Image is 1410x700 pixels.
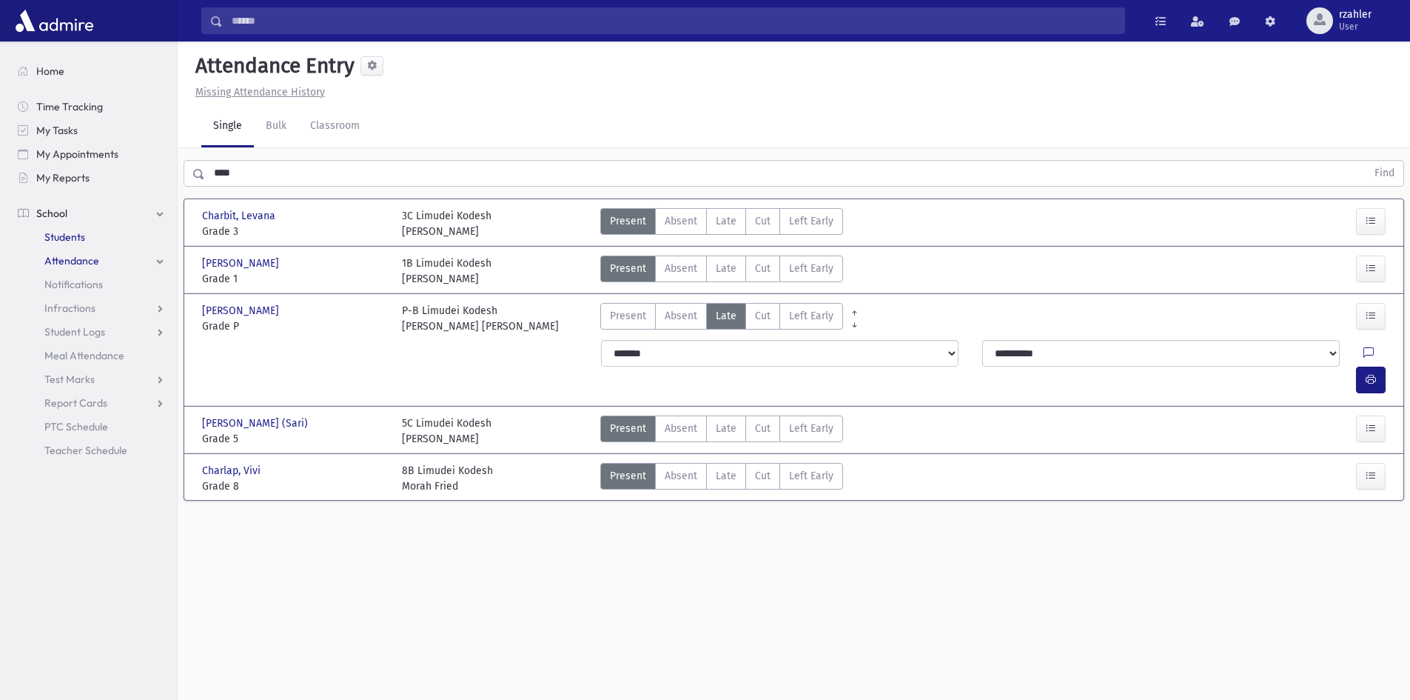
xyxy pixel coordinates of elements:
div: AttTypes [600,463,843,494]
div: 5C Limudei Kodesh [PERSON_NAME] [402,416,491,447]
span: Absent [665,213,697,229]
span: Late [716,468,736,484]
span: [PERSON_NAME] [202,256,282,271]
span: Grade 3 [202,224,387,239]
span: My Tasks [36,124,78,137]
span: Time Tracking [36,100,103,113]
span: Absent [665,468,697,484]
button: Find [1366,161,1403,186]
div: AttTypes [600,256,843,287]
span: [PERSON_NAME] (Sari) [202,416,311,431]
span: Grade 8 [202,479,387,494]
a: Classroom [298,106,372,147]
span: Absent [665,421,697,436]
a: Notifications [6,273,177,296]
a: Single [201,106,254,147]
a: Home [6,59,177,83]
span: [PERSON_NAME] [202,303,282,319]
div: AttTypes [600,303,843,334]
span: Infractions [44,301,95,315]
div: AttTypes [600,416,843,447]
div: 8B Limudei Kodesh Morah Fried [402,463,493,494]
span: Attendance [44,254,99,267]
span: Meal Attendance [44,349,124,362]
span: Left Early [789,468,833,484]
span: Grade P [202,319,387,334]
span: PTC Schedule [44,420,108,433]
span: Charlap, Vivi [202,463,263,479]
span: Cut [755,308,771,324]
span: Absent [665,308,697,324]
span: Late [716,213,736,229]
h5: Attendance Entry [189,53,355,79]
div: P-B Limudei Kodesh [PERSON_NAME] [PERSON_NAME] [402,303,559,334]
a: Bulk [254,106,298,147]
span: Students [44,230,85,244]
span: Present [610,213,646,229]
span: My Appointments [36,147,118,161]
span: rzahler [1339,9,1372,21]
span: Present [610,308,646,324]
span: Late [716,308,736,324]
span: Report Cards [44,396,107,410]
span: Left Early [789,421,833,436]
span: Cut [755,468,771,484]
span: School [36,207,67,220]
a: Teacher Schedule [6,439,177,462]
u: Missing Attendance History [195,86,325,99]
a: My Appointments [6,142,177,166]
span: Cut [755,421,771,436]
span: Charbit, Levana [202,208,278,224]
a: My Reports [6,166,177,190]
a: Meal Attendance [6,344,177,367]
span: Left Early [789,308,833,324]
img: AdmirePro [12,6,97,36]
span: Absent [665,261,697,276]
a: Report Cards [6,391,177,415]
span: Cut [755,261,771,276]
a: Attendance [6,249,177,273]
span: Present [610,261,646,276]
div: 3C Limudei Kodesh [PERSON_NAME] [402,208,491,239]
a: Students [6,225,177,249]
div: AttTypes [600,208,843,239]
span: Left Early [789,213,833,229]
span: Late [716,421,736,436]
a: Time Tracking [6,95,177,119]
span: Student Logs [44,325,105,339]
span: Test Marks [44,373,95,386]
a: My Tasks [6,119,177,142]
span: Left Early [789,261,833,276]
a: Infractions [6,296,177,320]
span: Late [716,261,736,276]
a: Missing Attendance History [189,86,325,99]
span: Grade 5 [202,431,387,447]
span: Present [610,468,646,484]
span: Cut [755,213,771,229]
a: Student Logs [6,320,177,344]
input: Search [223,7,1124,34]
span: Notifications [44,278,103,291]
a: School [6,201,177,225]
span: Present [610,421,646,436]
div: 1B Limudei Kodesh [PERSON_NAME] [402,256,491,287]
a: Test Marks [6,367,177,391]
span: User [1339,21,1372,33]
span: Grade 1 [202,271,387,287]
span: Teacher Schedule [44,444,127,457]
span: Home [36,64,64,78]
span: My Reports [36,171,90,184]
a: PTC Schedule [6,415,177,439]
